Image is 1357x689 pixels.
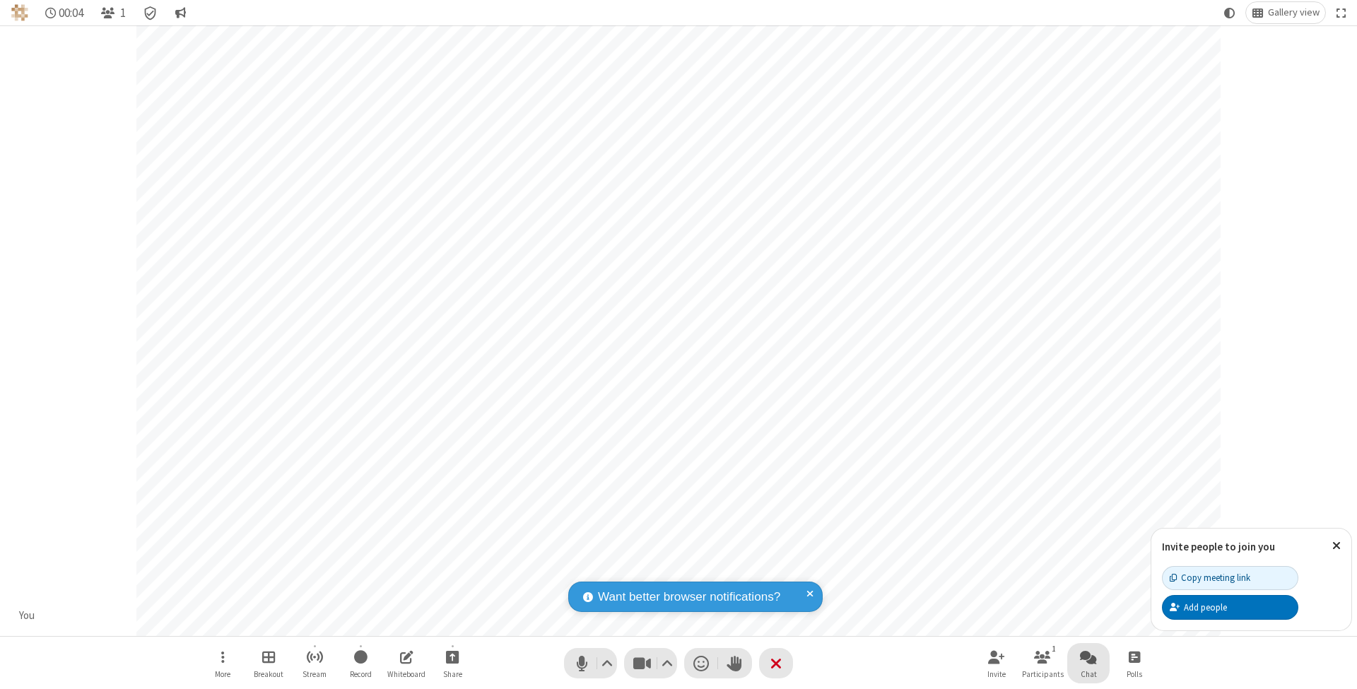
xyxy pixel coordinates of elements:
span: Polls [1127,670,1142,678]
button: Open poll [1113,643,1156,683]
label: Invite people to join you [1162,540,1275,553]
span: 1 [120,6,126,20]
button: Close popover [1322,529,1351,563]
span: More [215,670,230,678]
div: You [14,608,40,624]
button: Copy meeting link [1162,566,1298,590]
button: Open chat [1067,643,1110,683]
button: Open menu [201,643,244,683]
button: Using system theme [1218,2,1241,23]
button: Invite participants (⌘+Shift+I) [975,643,1018,683]
button: Conversation [169,2,192,23]
div: Copy meeting link [1170,571,1250,584]
button: Open participant list [95,2,131,23]
button: Change layout [1246,2,1325,23]
span: Invite [987,670,1006,678]
button: Open shared whiteboard [385,643,428,683]
button: End or leave meeting [759,648,793,678]
button: Send a reaction [684,648,718,678]
button: Start sharing [431,643,474,683]
button: Video setting [658,648,677,678]
img: QA Selenium DO NOT DELETE OR CHANGE [11,4,28,21]
span: Gallery view [1268,7,1320,18]
div: Meeting details Encryption enabled [137,2,164,23]
span: Want better browser notifications? [598,588,780,606]
span: Record [350,670,372,678]
div: Timer [40,2,90,23]
div: 1 [1048,642,1060,655]
span: 00:04 [59,6,83,20]
button: Raise hand [718,648,752,678]
span: Breakout [254,670,283,678]
span: Stream [302,670,327,678]
span: Whiteboard [387,670,425,678]
span: Chat [1081,670,1097,678]
button: Add people [1162,595,1298,619]
span: Participants [1022,670,1064,678]
button: Audio settings [598,648,617,678]
button: Start streaming [293,643,336,683]
button: Start recording [339,643,382,683]
button: Stop video (⌘+Shift+V) [624,648,677,678]
span: Share [443,670,462,678]
button: Open participant list [1021,643,1064,683]
button: Fullscreen [1331,2,1352,23]
button: Mute (⌘+Shift+A) [564,648,617,678]
button: Manage Breakout Rooms [247,643,290,683]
